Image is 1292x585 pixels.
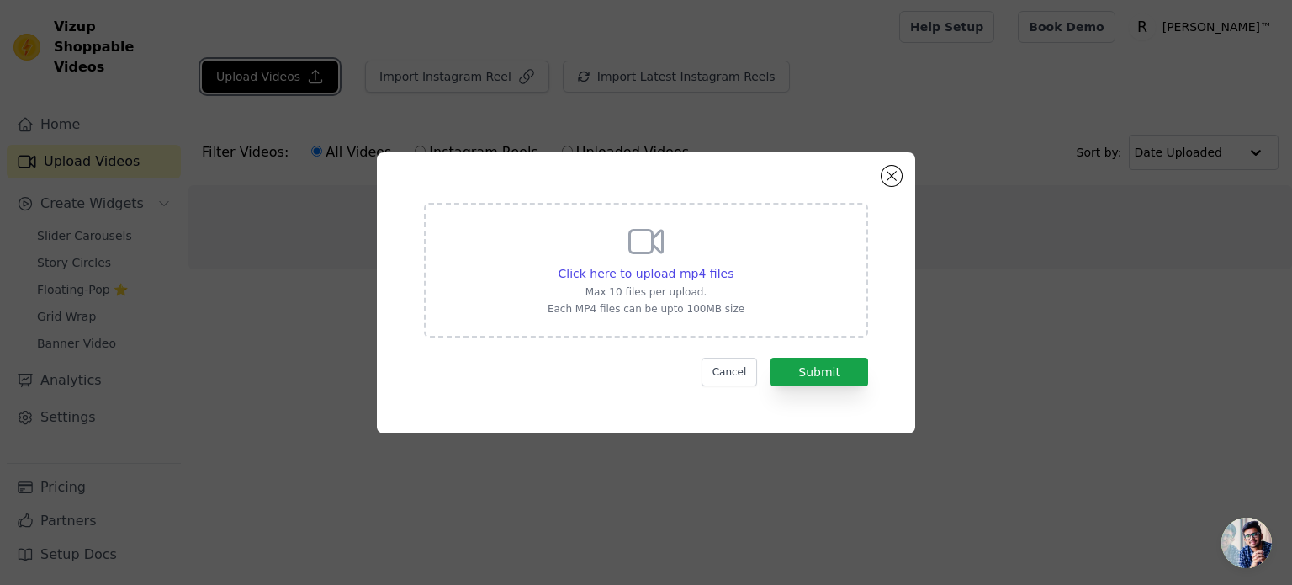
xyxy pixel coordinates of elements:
button: Cancel [702,358,758,386]
a: Open chat [1221,518,1272,568]
button: Submit [770,358,868,386]
p: Max 10 files per upload. [548,285,744,299]
button: Close modal [882,166,902,186]
p: Each MP4 files can be upto 100MB size [548,302,744,316]
span: Click here to upload mp4 files [559,267,734,280]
